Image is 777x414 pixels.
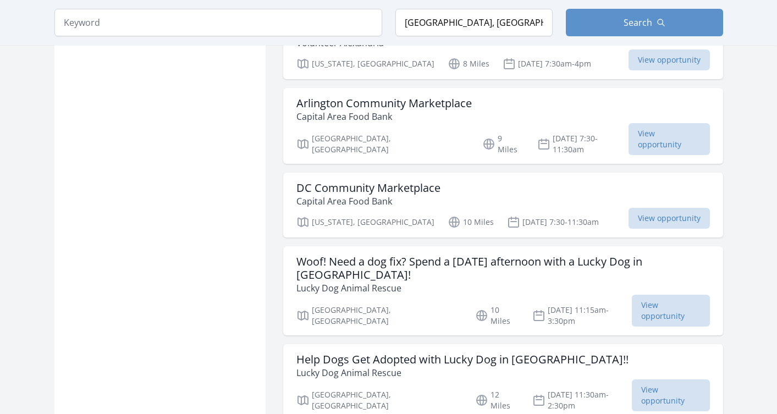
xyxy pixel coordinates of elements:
[296,181,440,195] h3: DC Community Marketplace
[629,49,710,70] span: View opportunity
[532,305,631,327] p: [DATE] 11:15am-3:30pm
[629,208,710,229] span: View opportunity
[283,88,723,164] a: Arlington Community Marketplace Capital Area Food Bank [GEOGRAPHIC_DATA], [GEOGRAPHIC_DATA] 9 Mil...
[296,133,470,155] p: [GEOGRAPHIC_DATA], [GEOGRAPHIC_DATA]
[296,389,462,411] p: [GEOGRAPHIC_DATA], [GEOGRAPHIC_DATA]
[296,353,629,366] h3: Help Dogs Get Adopted with Lucky Dog in [GEOGRAPHIC_DATA]!!
[283,14,723,79] a: [US_STATE], D.C. Meal Pack for 9/11 Day - Support Staff Volunteer Alexandria [US_STATE], [GEOGRAP...
[482,133,524,155] p: 9 Miles
[283,173,723,238] a: DC Community Marketplace Capital Area Food Bank [US_STATE], [GEOGRAPHIC_DATA] 10 Miles [DATE] 7:3...
[532,389,631,411] p: [DATE] 11:30am-2:30pm
[632,379,710,411] span: View opportunity
[448,57,489,70] p: 8 Miles
[566,9,723,36] button: Search
[283,246,723,335] a: Woof! Need a dog fix? Spend a [DATE] afternoon with a Lucky Dog in [GEOGRAPHIC_DATA]! Lucky Dog A...
[296,366,629,379] p: Lucky Dog Animal Rescue
[475,305,519,327] p: 10 Miles
[296,97,472,110] h3: Arlington Community Marketplace
[296,216,434,229] p: [US_STATE], [GEOGRAPHIC_DATA]
[296,305,462,327] p: [GEOGRAPHIC_DATA], [GEOGRAPHIC_DATA]
[624,16,652,29] span: Search
[503,57,591,70] p: [DATE] 7:30am-4pm
[395,9,553,36] input: Location
[296,281,710,295] p: Lucky Dog Animal Rescue
[296,110,472,123] p: Capital Area Food Bank
[54,9,382,36] input: Keyword
[632,295,710,327] span: View opportunity
[629,123,709,155] span: View opportunity
[448,216,494,229] p: 10 Miles
[475,389,519,411] p: 12 Miles
[507,216,599,229] p: [DATE] 7:30-11:30am
[296,195,440,208] p: Capital Area Food Bank
[296,255,710,281] h3: Woof! Need a dog fix? Spend a [DATE] afternoon with a Lucky Dog in [GEOGRAPHIC_DATA]!
[537,133,629,155] p: [DATE] 7:30-11:30am
[296,57,434,70] p: [US_STATE], [GEOGRAPHIC_DATA]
